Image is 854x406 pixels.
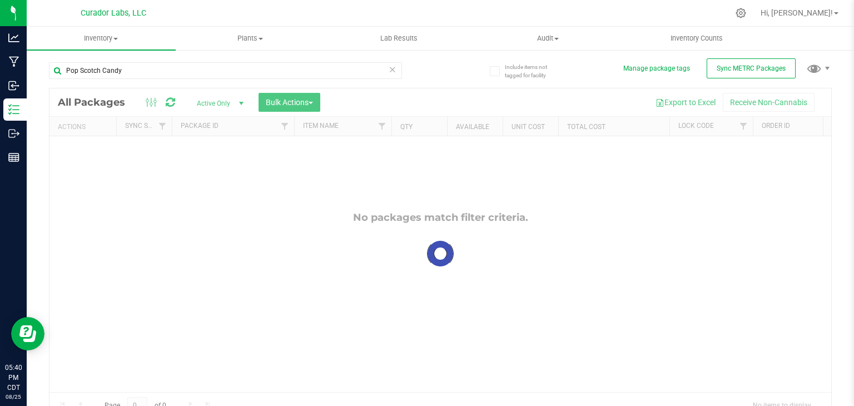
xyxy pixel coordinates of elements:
[656,33,738,43] span: Inventory Counts
[365,33,433,43] span: Lab Results
[473,27,622,50] a: Audit
[505,63,560,80] span: Include items not tagged for facility
[623,64,690,73] button: Manage package tags
[8,104,19,115] inline-svg: Inventory
[325,27,474,50] a: Lab Results
[8,56,19,67] inline-svg: Manufacturing
[8,32,19,43] inline-svg: Analytics
[5,363,22,393] p: 05:40 PM CDT
[389,62,396,77] span: Clear
[27,33,176,43] span: Inventory
[761,8,833,17] span: Hi, [PERSON_NAME]!
[474,33,622,43] span: Audit
[176,27,325,50] a: Plants
[8,152,19,163] inline-svg: Reports
[734,8,748,18] div: Manage settings
[27,27,176,50] a: Inventory
[707,58,796,78] button: Sync METRC Packages
[49,62,402,79] input: Search Package ID, Item Name, SKU, Lot or Part Number...
[8,128,19,139] inline-svg: Outbound
[81,8,146,18] span: Curador Labs, LLC
[717,65,786,72] span: Sync METRC Packages
[622,27,771,50] a: Inventory Counts
[176,33,324,43] span: Plants
[8,80,19,91] inline-svg: Inbound
[5,393,22,401] p: 08/25
[11,317,44,350] iframe: Resource center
